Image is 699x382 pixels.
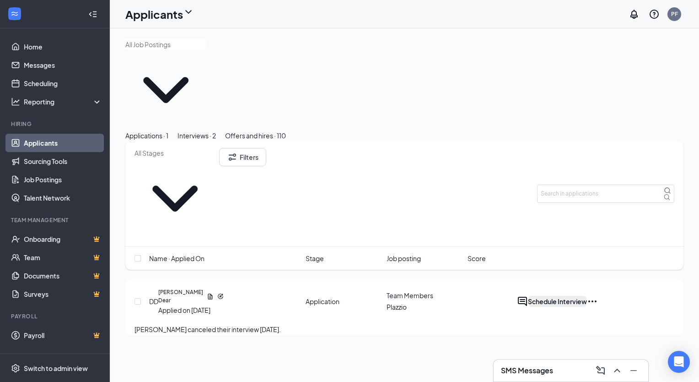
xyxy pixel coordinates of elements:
div: Hiring [11,120,100,128]
svg: Reapply [217,293,224,300]
svg: ChevronDown [183,6,194,17]
svg: Minimize [628,365,639,376]
svg: Analysis [11,97,20,106]
div: Payroll [11,312,100,320]
svg: Notifications [629,9,640,20]
svg: Document [207,293,214,300]
button: Minimize [626,363,641,378]
div: Team Management [11,216,100,224]
svg: ChevronDown [125,49,206,131]
button: ChevronUp [610,363,624,378]
span: Score [468,253,486,263]
svg: ComposeMessage [595,365,606,376]
a: Job Postings [24,170,102,189]
a: TeamCrown [24,248,102,267]
div: [PERSON_NAME] canceled their interview [DATE]. [134,324,674,334]
a: Sourcing Tools [24,152,102,170]
div: Applied on [DATE] [158,305,224,315]
a: DocumentsCrown [24,267,102,285]
svg: ChevronDown [134,158,215,239]
svg: WorkstreamLogo [10,9,19,18]
div: Switch to admin view [24,364,88,373]
svg: Ellipses [587,296,598,307]
input: All Job Postings [125,39,206,49]
svg: Filter [227,152,238,163]
input: All Stages [134,148,215,158]
div: Application [306,297,381,306]
svg: ActiveChat [517,296,528,307]
a: Home [24,38,102,56]
div: Interviews · 2 [177,131,216,141]
span: Job posting [387,253,421,263]
svg: MagnifyingGlass [664,187,671,194]
button: Schedule Interview [528,296,587,307]
a: Applicants [24,134,102,152]
div: Reporting [24,97,102,106]
button: Filter Filters [219,148,266,166]
div: Offers and hires · 110 [225,131,286,141]
button: ComposeMessage [593,363,608,378]
span: Name · Applied On [149,253,204,263]
a: Talent Network [24,189,102,207]
svg: Settings [11,364,20,373]
span: Plazzio [387,303,407,311]
input: Search in applications [537,185,674,203]
a: PayrollCrown [24,326,102,344]
div: PF [671,10,678,18]
a: Messages [24,56,102,74]
div: Applications · 1 [125,131,168,141]
a: OnboardingCrown [24,230,102,248]
h5: [PERSON_NAME] Dear [158,288,203,305]
h1: Applicants [125,6,183,22]
svg: QuestionInfo [649,9,660,20]
svg: Collapse [88,10,97,19]
svg: ChevronUp [612,365,623,376]
div: DD [149,296,158,306]
a: Scheduling [24,74,102,93]
span: Stage [306,253,324,263]
a: SurveysCrown [24,285,102,303]
div: Open Intercom Messenger [668,351,690,373]
span: Team Members [387,291,433,300]
h3: SMS Messages [501,366,553,376]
